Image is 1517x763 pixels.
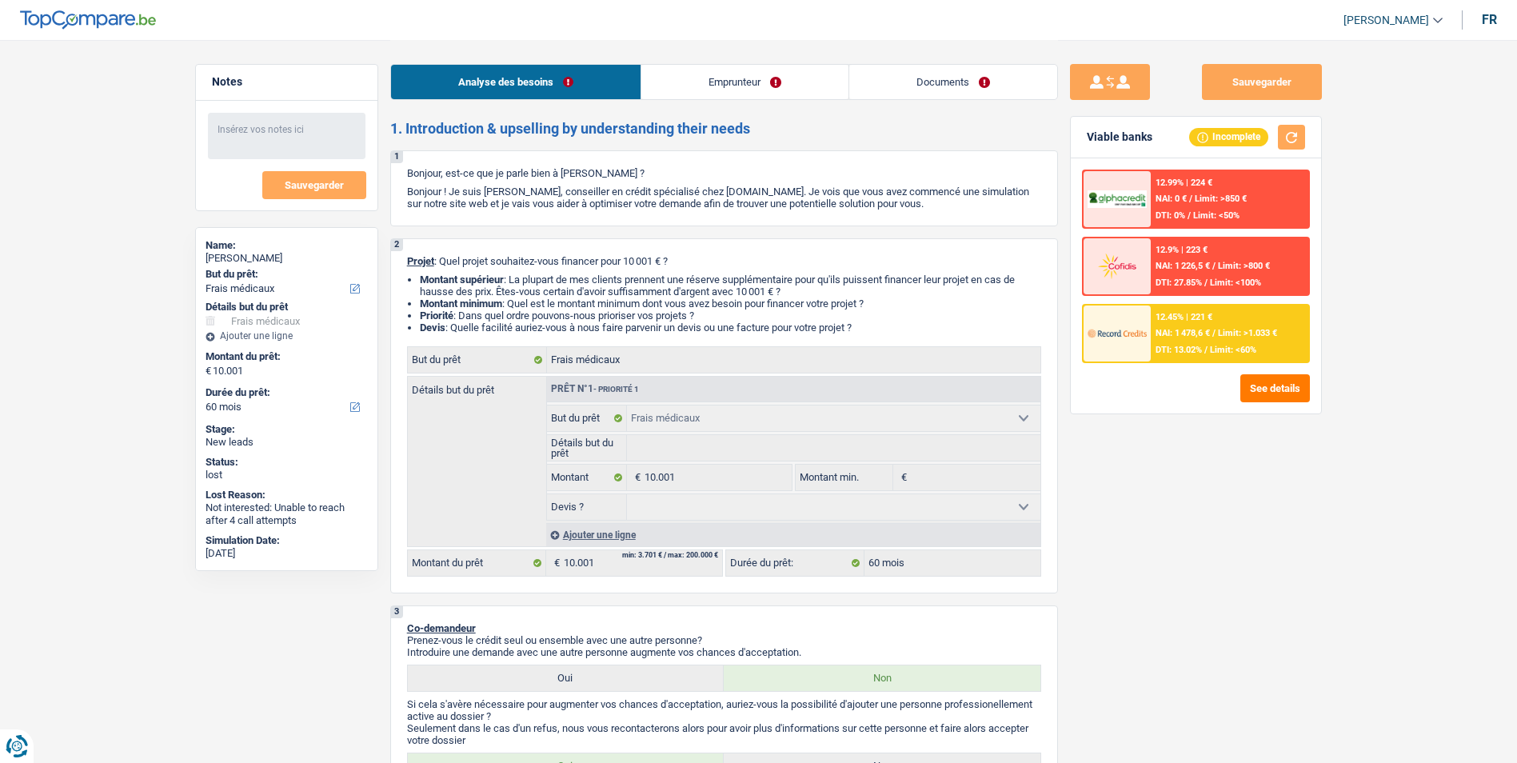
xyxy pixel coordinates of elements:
[262,171,366,199] button: Sauvegarder
[420,274,1041,298] li: : La plupart de mes clients prennent une réserve supplémentaire pour qu'ils puissent financer leu...
[1156,194,1187,204] span: NAI: 0 €
[206,350,365,363] label: Montant du prêt:
[407,698,1041,722] p: Si cela s'avère nécessaire pour augmenter vos chances d'acceptation, auriez-vous la possibilité d...
[1331,7,1443,34] a: [PERSON_NAME]
[206,501,368,526] div: Not interested: Unable to reach after 4 call attempts
[1193,210,1240,221] span: Limit: <50%
[1210,278,1261,288] span: Limit: <100%
[1189,128,1268,146] div: Incomplete
[1156,261,1210,271] span: NAI: 1 226,5 €
[1156,345,1202,355] span: DTI: 13.02%
[547,384,643,394] div: Prêt n°1
[206,239,368,252] div: Name:
[420,298,1041,310] li: : Quel est le montant minimum dont vous avez besoin pour financer votre projet ?
[206,386,365,399] label: Durée du prêt:
[627,465,645,490] span: €
[796,465,893,490] label: Montant min.
[407,255,1041,267] p: : Quel projet souhaitez-vous financer pour 10 001 € ?
[420,310,453,322] strong: Priorité
[420,274,504,286] strong: Montant supérieur
[1240,374,1310,402] button: See details
[893,465,911,490] span: €
[1156,210,1185,221] span: DTI: 0%
[206,489,368,501] div: Lost Reason:
[1218,261,1270,271] span: Limit: >800 €
[206,436,368,449] div: New leads
[206,534,368,547] div: Simulation Date:
[724,665,1040,691] label: Non
[622,552,718,559] div: min: 3.701 € / max: 200.000 €
[206,456,368,469] div: Status:
[1343,14,1429,27] span: [PERSON_NAME]
[1204,278,1208,288] span: /
[1202,64,1322,100] button: Sauvegarder
[1087,130,1152,144] div: Viable banks
[206,365,211,378] span: €
[1156,312,1212,322] div: 12.45% | 221 €
[408,550,546,576] label: Montant du prêt
[407,255,434,267] span: Projet
[407,722,1041,746] p: Seulement dans le cas d'un refus, nous vous recontacterons alors pour avoir plus d'informations s...
[206,301,368,314] div: Détails but du prêt
[407,186,1041,210] p: Bonjour ! Je suis [PERSON_NAME], conseiller en crédit spécialisé chez [DOMAIN_NAME]. Je vois que ...
[1088,251,1147,281] img: Cofidis
[206,268,365,281] label: But du prêt:
[849,65,1057,99] a: Documents
[1482,12,1497,27] div: fr
[420,310,1041,322] li: : Dans quel ordre pouvons-nous prioriser vos projets ?
[547,494,628,520] label: Devis ?
[547,435,628,461] label: Détails but du prêt
[212,75,361,89] h5: Notes
[1188,210,1191,221] span: /
[547,465,628,490] label: Montant
[391,151,403,163] div: 1
[1212,328,1216,338] span: /
[391,65,641,99] a: Analyse des besoins
[420,322,1041,334] li: : Quelle facilité auriez-vous à nous faire parvenir un devis ou une facture pour votre projet ?
[1218,328,1277,338] span: Limit: >1.033 €
[641,65,848,99] a: Emprunteur
[1088,318,1147,348] img: Record Credits
[391,606,403,618] div: 3
[1156,328,1210,338] span: NAI: 1 478,6 €
[407,646,1041,658] p: Introduire une demande avec une autre personne augmente vos chances d'acceptation.
[408,377,546,395] label: Détails but du prêt
[408,665,725,691] label: Oui
[206,252,368,265] div: [PERSON_NAME]
[408,347,547,373] label: But du prêt
[1156,245,1208,255] div: 12.9% | 223 €
[1212,261,1216,271] span: /
[546,550,564,576] span: €
[420,322,445,334] span: Devis
[1156,178,1212,188] div: 12.99% | 224 €
[407,634,1041,646] p: Prenez-vous le crédit seul ou ensemble avec une autre personne?
[390,120,1058,138] h2: 1. Introduction & upselling by understanding their needs
[391,239,403,251] div: 2
[1088,190,1147,209] img: AlphaCredit
[1195,194,1247,204] span: Limit: >850 €
[206,423,368,436] div: Stage:
[726,550,864,576] label: Durée du prêt:
[407,622,476,634] span: Co-demandeur
[547,405,628,431] label: But du prêt
[546,523,1040,546] div: Ajouter une ligne
[285,180,344,190] span: Sauvegarder
[420,298,502,310] strong: Montant minimum
[206,469,368,481] div: lost
[1189,194,1192,204] span: /
[206,330,368,342] div: Ajouter une ligne
[1210,345,1256,355] span: Limit: <60%
[1204,345,1208,355] span: /
[1156,278,1202,288] span: DTI: 27.85%
[593,385,639,393] span: - Priorité 1
[407,167,1041,179] p: Bonjour, est-ce que je parle bien à [PERSON_NAME] ?
[206,547,368,560] div: [DATE]
[20,10,156,30] img: TopCompare Logo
